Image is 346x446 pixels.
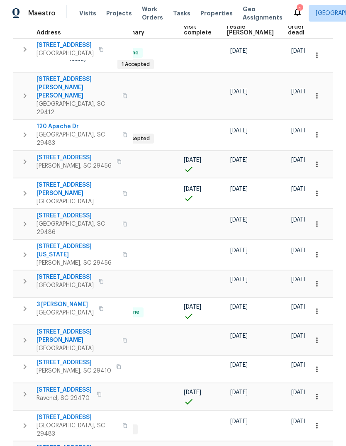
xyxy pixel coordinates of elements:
span: Geo Assignments [243,5,283,22]
span: Properties [200,9,233,17]
span: [STREET_ADDRESS] [37,154,112,162]
span: [DATE] [230,128,248,134]
span: [DATE] [230,419,248,424]
span: [DATE] [230,304,248,310]
span: [DATE] [291,304,309,310]
span: 1 Accepted [118,61,153,68]
span: [DATE] [291,362,309,368]
span: Tasks [173,10,190,16]
span: Address [37,30,61,36]
span: [DATE] [291,157,309,163]
span: [GEOGRAPHIC_DATA] [37,49,94,58]
span: [GEOGRAPHIC_DATA] [37,344,117,353]
span: [DATE] [184,157,201,163]
span: [DATE] [230,390,248,395]
span: [STREET_ADDRESS] [37,386,92,394]
span: 1 Accepted [118,135,153,142]
span: [PERSON_NAME], SC 29456 [37,259,117,267]
span: [STREET_ADDRESS] [37,413,117,422]
span: [GEOGRAPHIC_DATA], SC 29412 [37,100,117,117]
span: [DATE] [230,362,248,368]
span: [STREET_ADDRESS][PERSON_NAME][PERSON_NAME] [37,75,117,100]
span: [STREET_ADDRESS][PERSON_NAME] [37,328,117,344]
span: [DATE] [184,186,201,192]
span: [DATE] [291,48,309,54]
div: 1 [297,5,302,13]
span: [GEOGRAPHIC_DATA], SC 29483 [37,131,117,147]
span: [DATE] [184,390,201,395]
span: Ravenel, SC 29470 [37,394,92,402]
span: [DATE] [230,333,248,339]
span: [PERSON_NAME], SC 29410 [37,367,111,375]
span: [DATE] [230,248,248,253]
span: [DATE] [230,157,248,163]
span: [STREET_ADDRESS] [37,212,117,220]
span: [GEOGRAPHIC_DATA] [37,197,117,206]
span: [STREET_ADDRESS][US_STATE] [37,242,117,259]
span: [DATE] [230,89,248,95]
span: [STREET_ADDRESS][PERSON_NAME] [37,181,117,197]
span: [STREET_ADDRESS] [37,358,111,367]
span: [GEOGRAPHIC_DATA] [37,309,94,317]
span: [PERSON_NAME], SC 29456 [37,162,112,170]
span: [DATE] [230,48,248,54]
span: ? (known issue) [70,48,95,62]
span: [STREET_ADDRESS] [37,41,94,49]
span: [GEOGRAPHIC_DATA], SC 29486 [37,220,117,236]
span: [GEOGRAPHIC_DATA] [37,281,94,290]
span: Expected resale [PERSON_NAME] [227,18,274,36]
span: [STREET_ADDRESS] [37,273,94,281]
span: Work Orders [142,5,163,22]
span: 3 [PERSON_NAME] [37,300,94,309]
span: [DATE] [230,186,248,192]
span: [DATE] [230,277,248,283]
span: [DATE] [291,419,309,424]
span: [GEOGRAPHIC_DATA], SC 29483 [37,422,117,438]
span: [DATE] [230,217,248,223]
span: [DATE] [184,304,201,310]
span: Projects [106,9,132,17]
span: [DATE] [291,128,309,134]
span: [DATE] [291,390,309,395]
span: Teardown visit complete [184,18,213,36]
span: [DATE] [291,248,309,253]
span: Maestro [28,9,56,17]
span: [DATE] [291,89,309,95]
span: [DATE] [291,333,309,339]
span: [DATE] [291,186,309,192]
span: Visits [79,9,96,17]
span: [DATE] [291,277,309,283]
span: [DATE] [291,217,309,223]
span: 120 Apache Dr [37,122,117,131]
